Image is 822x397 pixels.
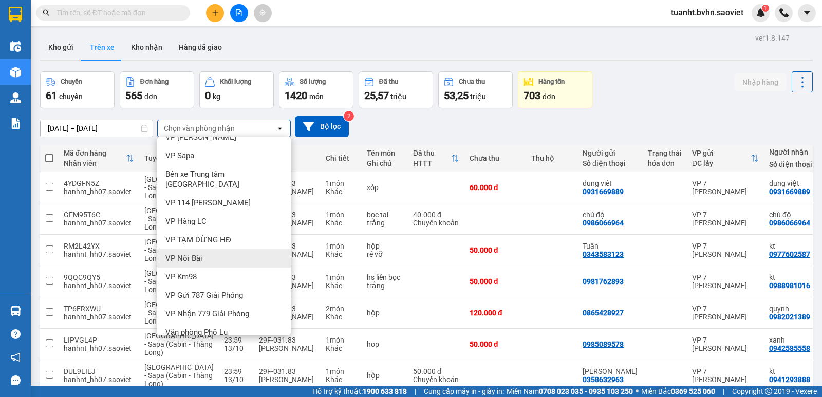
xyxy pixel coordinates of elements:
[518,71,592,108] button: Hàng tồn703đơn
[64,281,134,290] div: hanhnt_hh07.saoviet
[583,242,638,250] div: Tuấn
[326,336,357,344] div: 1 món
[326,187,357,196] div: Khác
[344,111,354,121] sup: 2
[769,179,815,187] div: dung việt
[259,375,315,384] div: [PERSON_NAME]
[531,154,572,162] div: Thu hộ
[224,344,249,352] div: 13/10
[326,219,357,227] div: Khác
[224,367,249,375] div: 23:59
[309,92,324,101] span: món
[769,375,810,384] div: 0941293888
[120,71,194,108] button: Đơn hàng565đơn
[583,340,624,348] div: 0985089578
[769,242,815,250] div: kt
[144,238,214,262] span: [GEOGRAPHIC_DATA] - Sapa (Cabin - Thăng Long)
[802,8,812,17] span: caret-down
[367,340,403,348] div: hop
[11,352,21,362] span: notification
[64,159,126,167] div: Nhân viên
[367,250,403,258] div: rê vỡ
[64,305,134,313] div: TP6ERXWU
[769,336,815,344] div: xanh
[470,154,521,162] div: Chưa thu
[165,272,197,282] span: VP Km98
[165,132,236,142] span: VP [PERSON_NAME]
[663,6,752,19] span: tuanht.bvhn.saoviet
[205,89,211,102] span: 0
[543,92,555,101] span: đơn
[254,4,272,22] button: aim
[144,175,214,200] span: [GEOGRAPHIC_DATA] - Sapa (Cabin - Thăng Long)
[524,89,540,102] span: 703
[470,92,486,101] span: triệu
[648,159,682,167] div: hóa đơn
[692,149,751,157] div: VP gửi
[470,277,521,286] div: 50.000 đ
[367,183,403,192] div: xốp
[636,389,639,393] span: ⚪️
[295,116,349,137] button: Bộ lọc
[326,242,357,250] div: 1 món
[583,159,638,167] div: Số điện thoại
[326,211,357,219] div: 1 món
[364,89,389,102] span: 25,57
[10,92,21,103] img: warehouse-icon
[326,250,357,258] div: Khác
[144,154,214,162] div: Tuyến
[326,305,357,313] div: 2 món
[64,187,134,196] div: hanhnt_hh07.saoviet
[692,336,759,352] div: VP 7 [PERSON_NAME]
[40,35,82,60] button: Kho gửi
[41,120,153,137] input: Select a date range.
[413,211,459,219] div: 40.000 đ
[367,211,403,227] div: bọc tai trắng
[583,211,638,219] div: chú độ
[539,387,633,395] strong: 0708 023 035 - 0935 103 250
[723,386,724,397] span: |
[144,363,214,388] span: [GEOGRAPHIC_DATA] - Sapa (Cabin - Thăng Long)
[164,123,235,134] div: Chọn văn phòng nhận
[259,367,315,375] div: 29F-031.83
[326,179,357,187] div: 1 món
[224,375,249,384] div: 13/10
[213,92,220,101] span: kg
[259,9,266,16] span: aim
[413,159,451,167] div: HTTT
[779,8,789,17] img: phone-icon
[165,198,251,208] span: VP 114 [PERSON_NAME]
[765,388,772,395] span: copyright
[583,367,638,375] div: Hoàng Minh
[583,375,624,384] div: 0358632963
[64,211,134,219] div: GFM95T6C
[144,332,214,356] span: [GEOGRAPHIC_DATA] - Sapa (Cabin - Thăng Long)
[82,35,123,60] button: Trên xe
[165,150,194,161] span: VP Sapa
[59,92,83,101] span: chuyến
[326,313,357,321] div: Khác
[734,73,787,91] button: Nhập hàng
[326,367,357,375] div: 1 món
[769,148,815,156] div: Người nhận
[583,250,624,258] div: 0343583123
[259,336,315,344] div: 29F-031.83
[230,4,248,22] button: file-add
[165,216,207,226] span: VP Hàng LC
[64,250,134,258] div: hanhnt_hh07.saoviet
[583,187,624,196] div: 0931669889
[64,149,126,157] div: Mã đơn hàng
[459,78,485,85] div: Chưa thu
[326,375,357,384] div: Khác
[206,4,224,22] button: plus
[59,145,139,172] th: Toggle SortBy
[11,329,21,339] span: question-circle
[769,281,810,290] div: 0988981016
[123,35,171,60] button: Kho nhận
[9,7,22,22] img: logo-vxr
[144,300,214,325] span: [GEOGRAPHIC_DATA] - Sapa (Cabin - Thăng Long)
[235,9,242,16] span: file-add
[390,92,406,101] span: triệu
[769,313,810,321] div: 0982021389
[64,273,134,281] div: 9QQC9QY5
